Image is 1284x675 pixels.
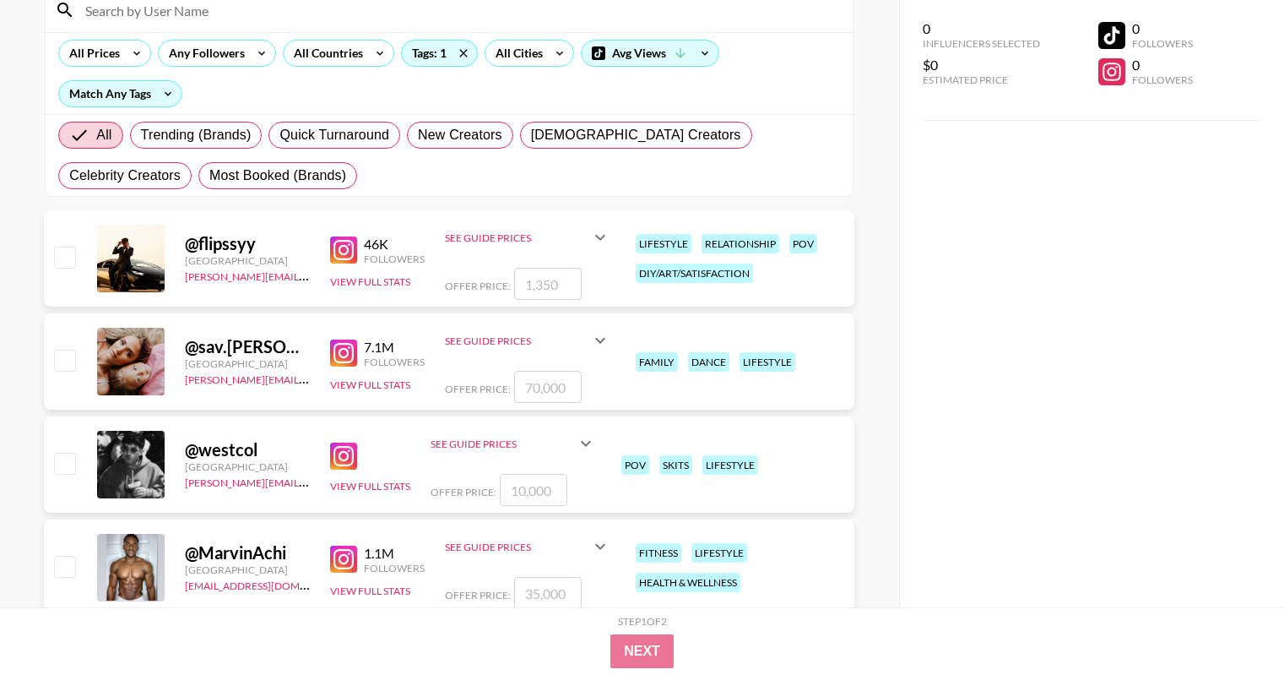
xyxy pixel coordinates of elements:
[185,576,355,592] a: [EMAIL_ADDRESS][DOMAIN_NAME]
[185,460,310,473] div: [GEOGRAPHIC_DATA]
[688,352,729,372] div: dance
[500,474,567,506] input: 10,000
[185,233,310,254] div: @ flipssyy
[330,585,410,597] button: View Full Stats
[445,335,590,347] div: See Guide Prices
[636,352,678,372] div: family
[185,357,310,370] div: [GEOGRAPHIC_DATA]
[485,41,546,66] div: All Cities
[923,37,1040,50] div: Influencers Selected
[610,634,674,668] button: Next
[279,125,389,145] span: Quick Turnaround
[330,378,410,391] button: View Full Stats
[1132,20,1193,37] div: 0
[330,340,357,367] img: Instagram
[582,41,718,66] div: Avg Views
[531,125,741,145] span: [DEMOGRAPHIC_DATA] Creators
[514,371,582,403] input: 70,000
[185,254,310,267] div: [GEOGRAPHIC_DATA]
[59,81,181,106] div: Match Any Tags
[923,73,1040,86] div: Estimated Price
[141,125,252,145] span: Trending (Brands)
[636,264,753,283] div: diy/art/satisfaction
[445,526,610,567] div: See Guide Prices
[923,20,1040,37] div: 0
[330,275,410,288] button: View Full Stats
[431,423,596,464] div: See Guide Prices
[923,57,1040,73] div: $0
[702,234,779,253] div: relationship
[364,253,425,265] div: Followers
[185,267,435,283] a: [PERSON_NAME][EMAIL_ADDRESS][DOMAIN_NAME]
[702,455,758,475] div: lifestyle
[514,577,582,609] input: 35,000
[431,438,576,450] div: See Guide Prices
[96,125,111,145] span: All
[330,443,357,470] img: Instagram
[418,125,502,145] span: New Creators
[445,231,590,244] div: See Guide Prices
[1132,73,1193,86] div: Followers
[364,339,425,356] div: 7.1M
[364,562,425,574] div: Followers
[514,268,582,300] input: 1,350
[636,234,691,253] div: lifestyle
[1132,57,1193,73] div: 0
[445,280,511,292] span: Offer Price:
[789,234,817,253] div: pov
[618,615,667,628] div: Step 1 of 2
[1132,37,1193,50] div: Followers
[445,589,511,602] span: Offer Price:
[185,439,310,460] div: @ westcol
[330,237,357,264] img: Instagram
[621,455,649,475] div: pov
[284,41,366,66] div: All Countries
[445,217,610,258] div: See Guide Prices
[185,542,310,563] div: @ MarvinAchi
[330,480,410,493] button: View Full Stats
[1200,591,1264,655] iframe: Drift Widget Chat Controller
[330,546,357,573] img: Instagram
[364,356,425,368] div: Followers
[209,166,346,186] span: Most Booked (Brands)
[185,563,310,576] div: [GEOGRAPHIC_DATA]
[402,41,477,66] div: Tags: 1
[364,236,425,253] div: 46K
[445,541,590,553] div: See Guide Prices
[691,543,747,563] div: lifestyle
[69,166,181,186] span: Celebrity Creators
[159,41,248,66] div: Any Followers
[185,370,435,386] a: [PERSON_NAME][EMAIL_ADDRESS][DOMAIN_NAME]
[445,320,610,361] div: See Guide Prices
[740,352,795,372] div: lifestyle
[659,455,692,475] div: skits
[185,336,310,357] div: @ sav.[PERSON_NAME]
[59,41,123,66] div: All Prices
[445,383,511,395] span: Offer Price:
[364,545,425,562] div: 1.1M
[431,486,496,498] span: Offer Price:
[636,543,681,563] div: fitness
[636,573,740,592] div: health & wellness
[185,473,435,489] a: [PERSON_NAME][EMAIL_ADDRESS][DOMAIN_NAME]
